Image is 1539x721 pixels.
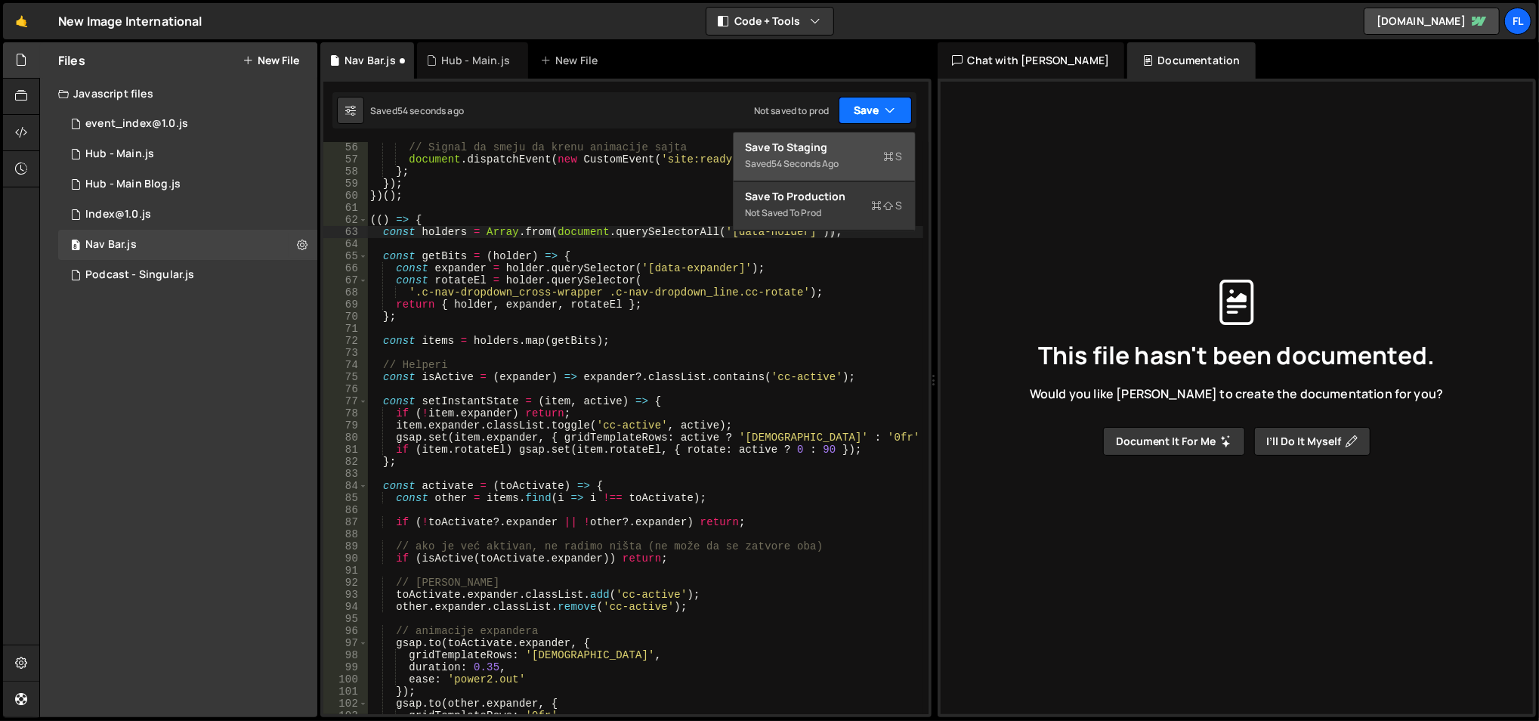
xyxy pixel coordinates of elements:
div: 75 [323,371,368,383]
div: 57 [323,153,368,166]
div: 100 [323,673,368,685]
div: 87 [323,516,368,528]
button: Save to ProductionS Not saved to prod [734,181,915,231]
div: Podcast - Singular.js [85,268,194,282]
button: Code + Tools [706,8,833,35]
div: 96 [323,625,368,637]
div: Saved [746,155,903,173]
div: 90 [323,552,368,565]
div: 69 [323,299,368,311]
div: 68 [323,286,368,299]
div: 60 [323,190,368,202]
div: 62 [323,214,368,226]
div: 76 [323,383,368,395]
div: 54 seconds ago [772,157,839,170]
div: 67 [323,274,368,286]
span: This file hasn't been documented. [1038,343,1435,367]
div: 101 [323,685,368,698]
div: 98 [323,649,368,661]
div: Chat with [PERSON_NAME] [938,42,1125,79]
div: Saved [370,104,464,117]
div: 74 [323,359,368,371]
span: S [872,198,903,213]
: 15795/46556.js [58,260,317,290]
div: Hub - Main.js [441,53,510,68]
button: Save [839,97,912,124]
div: 81 [323,444,368,456]
div: Not saved to prod [754,104,830,117]
div: 15795/44313.js [58,200,317,230]
div: 83 [323,468,368,480]
div: 91 [323,565,368,577]
div: 56 [323,141,368,153]
span: 8 [71,240,80,252]
div: 15795/46323.js [58,139,317,169]
a: 🤙 [3,3,40,39]
div: 86 [323,504,368,516]
div: 82 [323,456,368,468]
div: 65 [323,250,368,262]
div: Save to Staging [746,140,903,155]
div: New Image International [58,12,202,30]
div: Hub - Main Blog.js [85,178,181,191]
div: 88 [323,528,368,540]
div: 63 [323,226,368,238]
div: 59 [323,178,368,190]
h2: Files [58,52,85,69]
div: 102 [323,698,368,710]
a: Fl [1504,8,1531,35]
div: 80 [323,432,368,444]
div: 77 [323,395,368,407]
div: 78 [323,407,368,419]
div: event_index@1.0.js [85,117,188,131]
div: 97 [323,637,368,649]
div: 15795/46353.js [58,169,317,200]
button: I’ll do it myself [1254,427,1371,456]
div: Save to Production [746,189,903,204]
button: New File [243,54,299,67]
div: 58 [323,166,368,178]
span: Would you like [PERSON_NAME] to create the documentation for you? [1030,385,1443,402]
div: 93 [323,589,368,601]
div: 99 [323,661,368,673]
div: 15795/46513.js [58,230,317,260]
div: 95 [323,613,368,625]
div: 66 [323,262,368,274]
div: New File [540,53,604,68]
div: 73 [323,347,368,359]
button: Document it for me [1103,427,1245,456]
div: 92 [323,577,368,589]
div: Index@1.0.js [85,208,151,221]
div: Not saved to prod [746,204,903,222]
div: 94 [323,601,368,613]
div: Documentation [1127,42,1255,79]
div: 84 [323,480,368,492]
span: S [884,149,903,164]
div: 15795/42190.js [58,109,317,139]
div: 70 [323,311,368,323]
div: Nav Bar.js [85,238,137,252]
div: 89 [323,540,368,552]
div: 64 [323,238,368,250]
button: Save to StagingS Saved54 seconds ago [734,132,915,181]
div: 71 [323,323,368,335]
div: Javascript files [40,79,317,109]
div: 61 [323,202,368,214]
div: 72 [323,335,368,347]
div: Hub - Main.js [85,147,154,161]
div: 54 seconds ago [397,104,464,117]
div: 79 [323,419,368,432]
div: Nav Bar.js [345,53,396,68]
a: [DOMAIN_NAME] [1364,8,1500,35]
div: 85 [323,492,368,504]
